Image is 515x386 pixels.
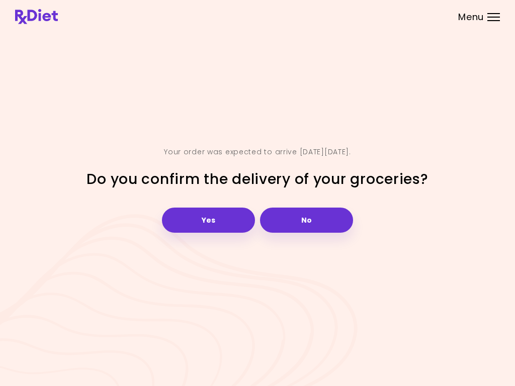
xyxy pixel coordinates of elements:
[87,170,428,188] h2: Do you confirm the delivery of your groceries?
[164,144,351,160] div: Your order was expected to arrive [DATE][DATE].
[458,13,484,22] span: Menu
[162,208,255,233] button: Yes
[260,208,353,233] button: No
[15,9,58,24] img: RxDiet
